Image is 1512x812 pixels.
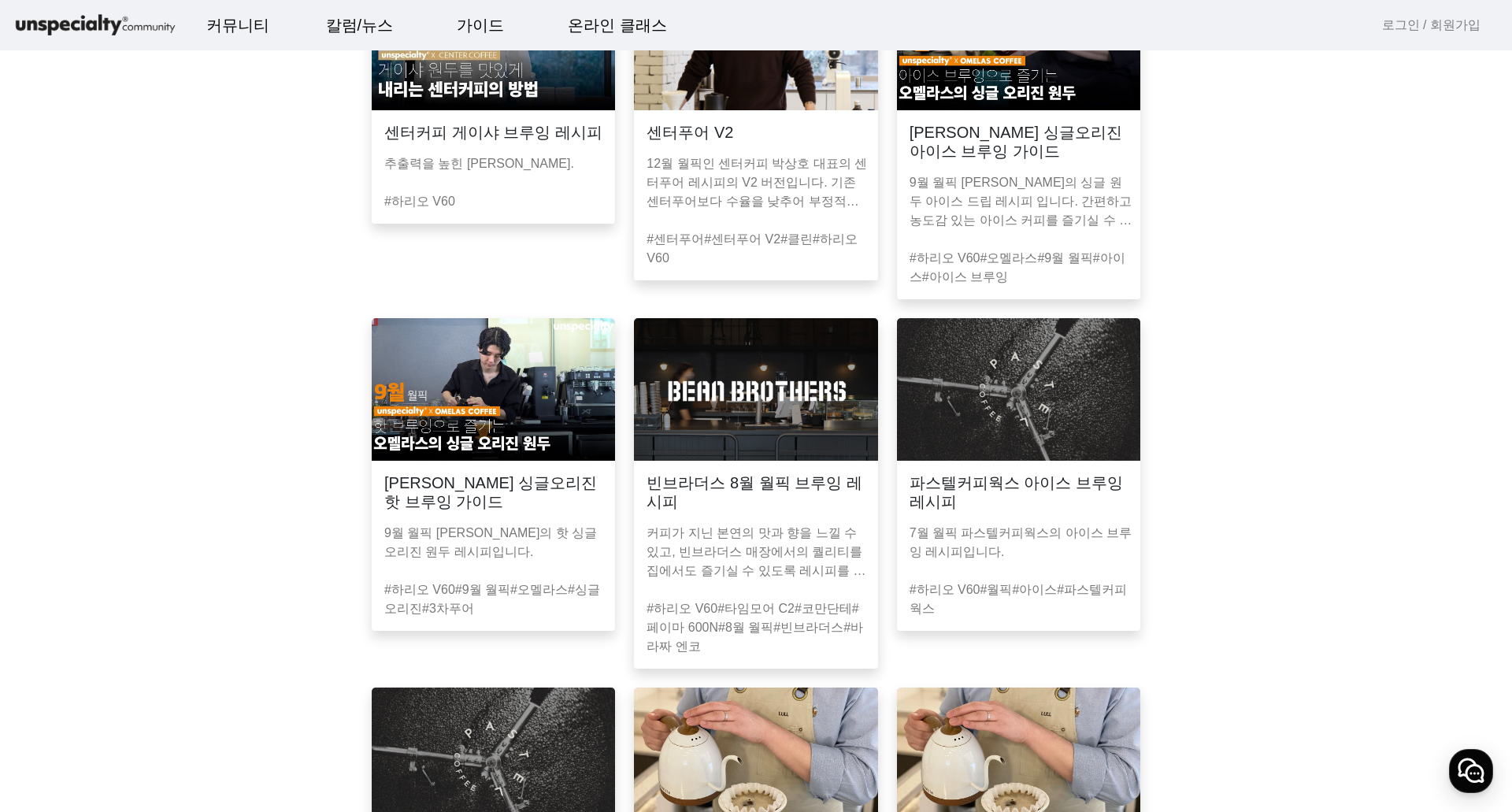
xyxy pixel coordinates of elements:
a: #페이마 600N [647,602,858,634]
a: 커뮤니티 [194,4,282,46]
a: 파스텔커피웍스 아이스 브루잉 레시피7월 월픽 파스텔커피웍스의 아이스 브루잉 레시피입니다.#하리오 V60#월픽#아이스#파스텔커피웍스 [888,318,1150,669]
a: #하리오 V60 [384,583,455,596]
a: 칼럼/뉴스 [313,4,406,46]
p: 12월 월픽인 센터커피 박상호 대표의 센터푸어 레시피의 V2 버전입니다. 기존 센터푸어보다 수율을 낮추어 부정적인 맛이 억제되었습니다. [647,154,871,211]
h3: 센터푸어 V2 [647,123,733,142]
a: #8월 월픽 [718,621,773,634]
a: 온라인 클래스 [555,4,680,46]
a: #싱글오리진 [384,583,600,615]
a: 가이드 [444,4,517,46]
p: 추출력을 높힌 [PERSON_NAME]. [384,154,609,173]
a: #센터푸어 [647,232,704,246]
a: [PERSON_NAME] 싱글오리진 핫 브루잉 가이드9월 월픽 [PERSON_NAME]의 핫 싱글오리진 원두 레시피입니다.#하리오 V60#9월 월픽#오멜라스#싱글오리진#3차푸어 [362,318,624,669]
a: 빈브라더스 8월 월픽 브루잉 레시피커피가 지닌 본연의 맛과 향을 느낄 수 있고, 빈브라더스 매장에서의 퀄리티를 집에서도 즐기실 수 있도록 레시피를 준비하였습니다.#하리오 V6... [624,318,887,669]
a: #하리오 V60 [647,232,858,265]
a: #월픽 [980,583,1012,596]
p: 커피가 지닌 본연의 맛과 향을 느낄 수 있고, 빈브라더스 매장에서의 퀄리티를 집에서도 즐기실 수 있도록 레시피를 준비하였습니다. [647,524,871,580]
a: #9월 월픽 [1037,251,1092,265]
a: #아이스 [910,251,1125,284]
p: 9월 월픽 [PERSON_NAME]의 싱글 원두 아이스 드립 레시피 입니다. 간편하고 농도감 있는 아이스 커피를 즐기실 수 있습니다. [910,173,1134,230]
a: #오멜라스 [980,251,1037,265]
span: 홈 [50,523,59,536]
a: #아이스 [1012,583,1057,596]
a: 설정 [203,499,302,539]
h3: 파스텔커피웍스 아이스 브루잉 레시피 [910,473,1128,511]
a: #하리오 V60 [384,195,455,208]
a: #9월 월픽 [455,583,510,596]
a: #타임모어 C2 [717,602,795,615]
h3: [PERSON_NAME] 싱글오리진 핫 브루잉 가이드 [384,473,602,511]
a: #클린 [780,232,813,246]
h3: 빈브라더스 8월 월픽 브루잉 레시피 [647,473,865,511]
h3: 센터커피 게이샤 브루잉 레시피 [384,123,602,142]
a: #오멜라스 [510,583,568,596]
a: #하리오 V60 [647,602,717,615]
a: #코만단테 [795,602,852,615]
a: 로그인 / 회원가입 [1382,16,1480,35]
span: 설정 [243,523,262,536]
span: 대화 [144,524,163,536]
h3: [PERSON_NAME] 싱글오리진 아이스 브루잉 가이드 [910,123,1128,161]
a: #아이스 브루잉 [922,270,1008,284]
a: #하리오 V60 [910,251,980,265]
a: #센터푸어 V2 [704,232,780,246]
a: 대화 [104,499,203,539]
p: 7월 월픽 파스텔커피웍스의 아이스 브루잉 레시피입니다. [910,524,1134,562]
a: #3차푸어 [422,602,474,615]
p: 9월 월픽 [PERSON_NAME]의 핫 싱글오리진 원두 레시피입니다. [384,524,609,562]
a: #하리오 V60 [910,583,980,596]
a: 홈 [5,499,104,539]
a: #빈브라더스 [773,621,843,634]
img: logo [13,12,178,39]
